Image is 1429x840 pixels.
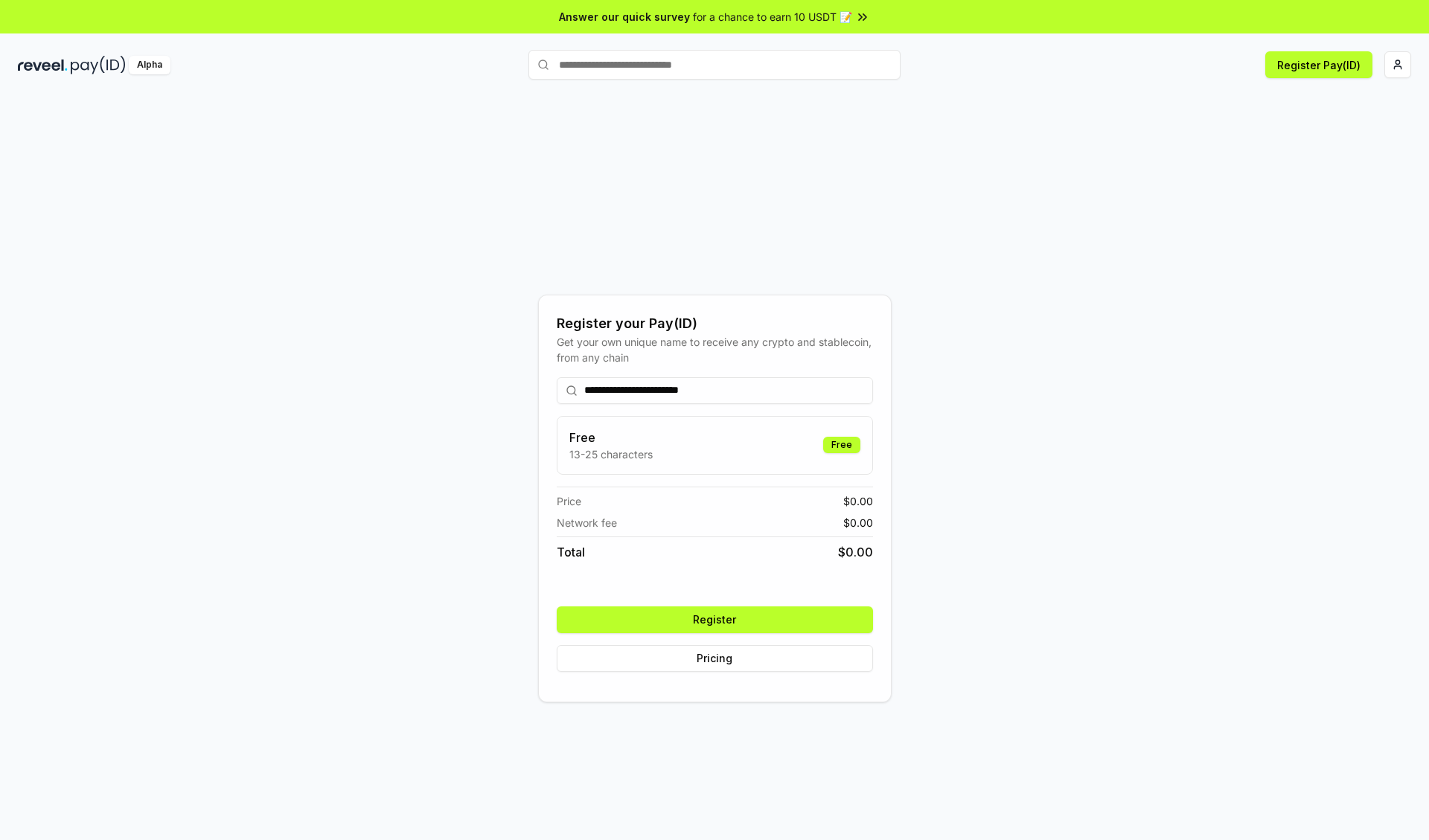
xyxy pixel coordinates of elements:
[838,543,873,561] span: $ 0.00
[557,606,873,633] button: Register
[559,9,690,25] span: Answer our quick survey
[71,56,126,74] img: pay_id
[557,334,873,365] div: Get your own unique name to receive any crypto and stablecoin, from any chain
[569,446,653,462] p: 13-25 characters
[557,313,873,334] div: Register your Pay(ID)
[843,493,873,509] span: $ 0.00
[129,56,170,74] div: Alpha
[569,429,653,446] h3: Free
[557,543,585,561] span: Total
[557,645,873,672] button: Pricing
[18,56,68,74] img: reveel_dark
[693,9,852,25] span: for a chance to earn 10 USDT 📝
[557,493,581,509] span: Price
[843,515,873,530] span: $ 0.00
[557,515,617,530] span: Network fee
[1265,51,1372,78] button: Register Pay(ID)
[823,437,860,453] div: Free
